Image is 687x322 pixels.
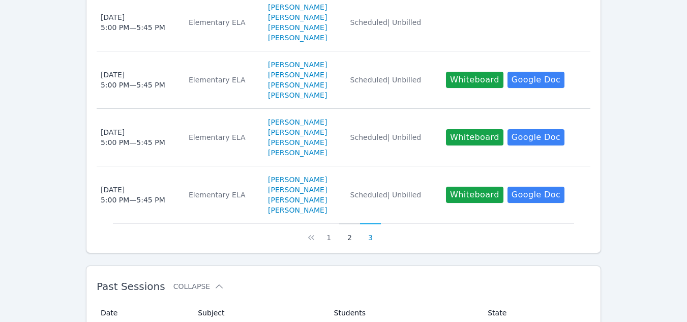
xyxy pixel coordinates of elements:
button: 2 [339,223,360,243]
div: Elementary ELA [189,132,256,142]
div: [DATE] 5:00 PM — 5:45 PM [101,127,165,148]
a: [PERSON_NAME] [268,127,327,137]
a: [PERSON_NAME] [268,148,327,158]
span: Scheduled | Unbilled [350,133,422,141]
a: [PERSON_NAME] [268,33,327,43]
a: [PERSON_NAME] [268,2,327,12]
button: Whiteboard [446,129,503,145]
a: [PERSON_NAME] [268,185,327,195]
tr: [DATE]5:00 PM—5:45 PMElementary ELA[PERSON_NAME][PERSON_NAME][PERSON_NAME][PERSON_NAME]Scheduled|... [97,109,590,166]
tr: [DATE]5:00 PM—5:45 PMElementary ELA[PERSON_NAME][PERSON_NAME][PERSON_NAME][PERSON_NAME]Scheduled|... [97,166,590,223]
a: [PERSON_NAME] [268,70,327,80]
div: [DATE] 5:00 PM — 5:45 PM [101,70,165,90]
tr: [DATE]5:00 PM—5:45 PMElementary ELA[PERSON_NAME][PERSON_NAME][PERSON_NAME][PERSON_NAME]Scheduled|... [97,51,590,109]
a: [PERSON_NAME] [268,80,327,90]
button: Collapse [173,281,224,291]
button: Whiteboard [446,72,503,88]
span: Scheduled | Unbilled [350,18,422,26]
a: [PERSON_NAME] [268,60,327,70]
div: [DATE] 5:00 PM — 5:45 PM [101,12,165,33]
a: [PERSON_NAME] [268,117,327,127]
a: Google Doc [507,72,564,88]
button: Whiteboard [446,187,503,203]
div: Elementary ELA [189,75,256,85]
a: [PERSON_NAME] [268,12,327,22]
span: Scheduled | Unbilled [350,76,422,84]
div: Elementary ELA [189,17,256,27]
a: [PERSON_NAME] [268,22,327,33]
a: [PERSON_NAME] [268,137,327,148]
a: [PERSON_NAME] [268,90,327,100]
a: Google Doc [507,187,564,203]
button: 3 [360,223,381,243]
span: Past Sessions [97,280,165,292]
a: [PERSON_NAME] [268,205,327,215]
div: [DATE] 5:00 PM — 5:45 PM [101,185,165,205]
a: [PERSON_NAME] [268,195,327,205]
button: 1 [318,223,339,243]
span: Scheduled | Unbilled [350,191,422,199]
a: [PERSON_NAME] [268,174,327,185]
div: Elementary ELA [189,190,256,200]
a: Google Doc [507,129,564,145]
